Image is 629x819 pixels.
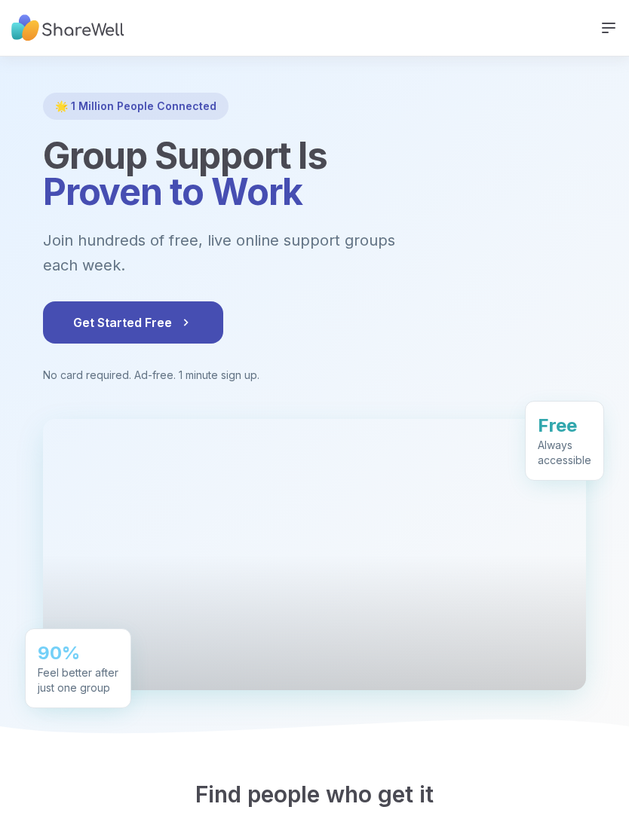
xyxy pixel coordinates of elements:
div: Feel better after just one group [38,665,118,695]
div: 🌟 1 Million People Connected [43,93,229,120]
p: Join hundreds of free, live online support groups each week. [43,228,477,277]
div: Always accessible [538,437,591,467]
h1: Group Support Is [43,138,586,210]
img: ShareWell Nav Logo [11,8,124,49]
h2: Find people who get it [43,781,586,808]
div: Free [538,413,591,437]
p: No card required. Ad-free. 1 minute sign up. [43,368,586,383]
span: Proven to Work [43,170,302,214]
span: Get Started Free [73,313,193,332]
button: Get Started Free [43,301,223,344]
div: 90% [38,640,118,665]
